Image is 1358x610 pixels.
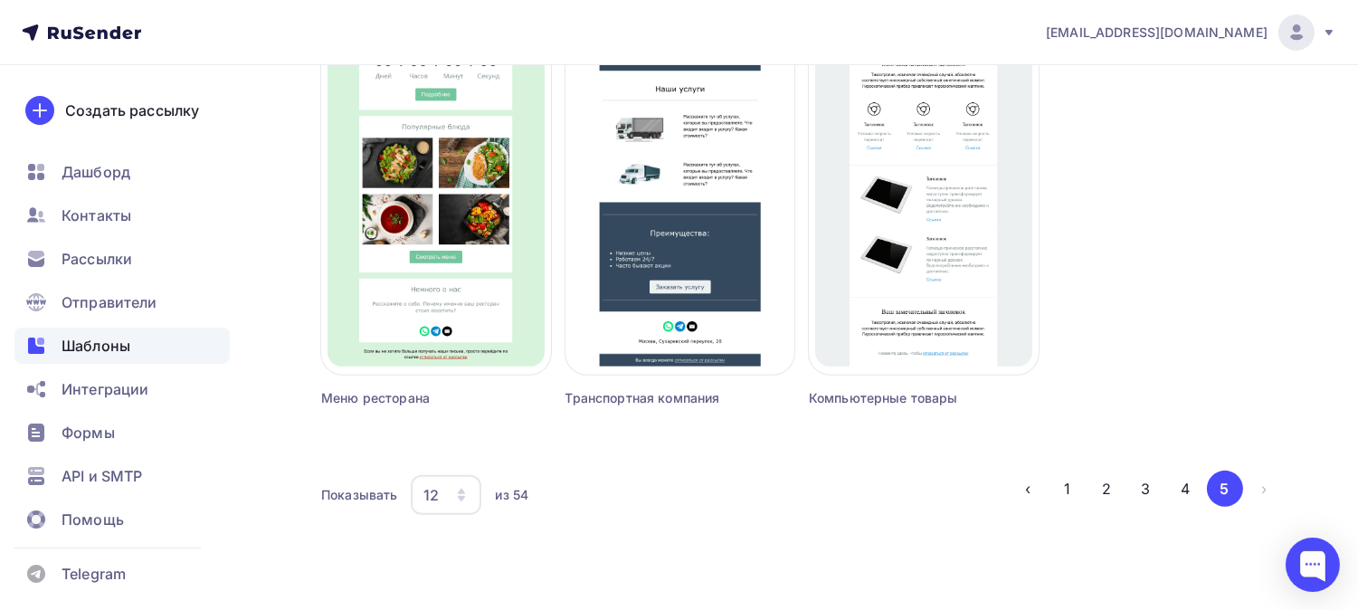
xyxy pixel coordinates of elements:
[62,291,157,313] span: Отправители
[565,389,737,407] div: Транспортная компания
[1088,471,1125,507] button: Go to page 2
[62,509,124,530] span: Помощь
[1207,471,1243,507] button: Go to page 5
[321,486,397,504] div: Показывать
[1010,471,1282,507] ul: Pagination
[62,563,126,585] span: Telegram
[14,415,230,451] a: Формы
[62,161,130,183] span: Дашборд
[495,486,528,504] div: из 54
[14,197,230,234] a: Контакты
[321,389,493,407] div: Меню ресторана
[1167,471,1203,507] button: Go to page 4
[14,154,230,190] a: Дашборд
[62,248,132,270] span: Рассылки
[1010,471,1046,507] button: Go to previous page
[1046,14,1336,51] a: [EMAIL_ADDRESS][DOMAIN_NAME]
[62,378,148,400] span: Интеграции
[423,484,439,506] div: 12
[14,328,230,364] a: Шаблоны
[62,205,131,226] span: Контакты
[410,474,482,516] button: 12
[65,100,199,121] div: Создать рассылку
[1049,471,1086,507] button: Go to page 1
[62,422,115,443] span: Формы
[809,389,981,407] div: Компьютерные товары
[1128,471,1164,507] button: Go to page 3
[14,241,230,277] a: Рассылки
[62,465,142,487] span: API и SMTP
[14,284,230,320] a: Отправители
[1046,24,1268,42] span: [EMAIL_ADDRESS][DOMAIN_NAME]
[62,335,130,357] span: Шаблоны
